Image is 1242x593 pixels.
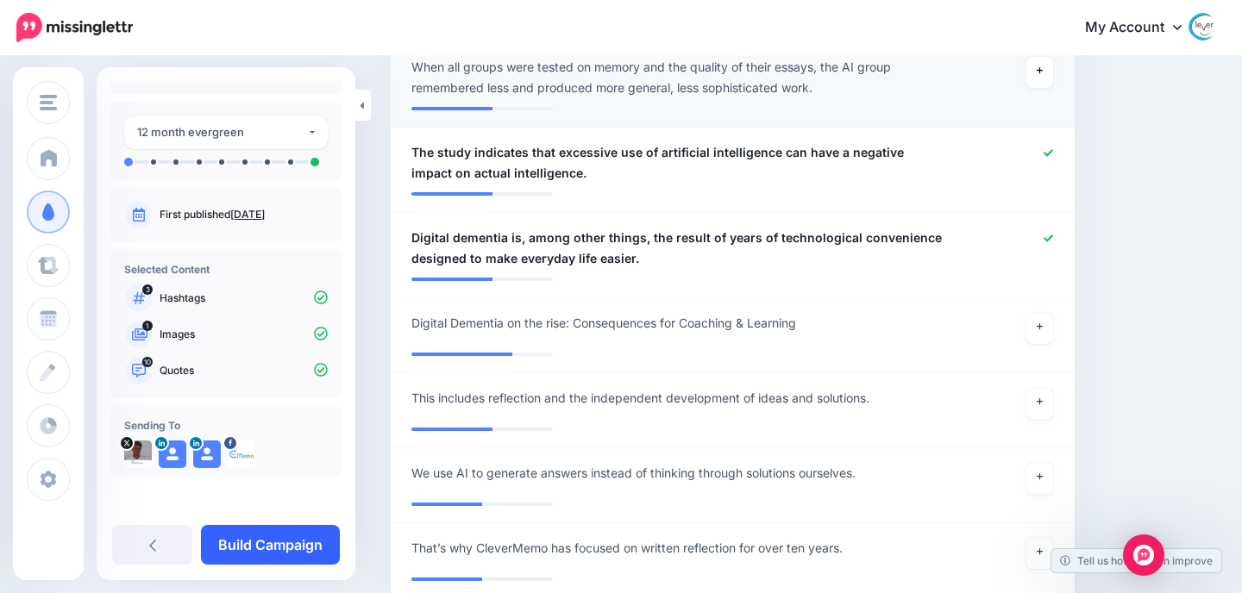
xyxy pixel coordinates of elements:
[411,463,856,484] span: We use AI to generate answers instead of thinking through solutions ourselves.
[228,440,255,468] img: 18193956_1352207318168497_2630119938457215485_n-bsa31452.png
[411,57,942,98] span: When all groups were tested on memory and the quality of their essays, the AI group remembered le...
[16,13,133,42] img: Missinglettr
[124,440,152,468] img: OOKi_UEm-20801.jpg
[137,122,307,142] div: 12 month evergreen
[160,327,328,342] p: Images
[142,357,153,367] span: 10
[1051,549,1221,572] a: Tell us how we can improve
[142,321,153,331] span: 1
[411,388,869,409] span: This includes reflection and the independent development of ideas and solutions.
[124,263,328,276] h4: Selected Content
[159,440,186,468] img: user_default_image.png
[411,142,942,184] span: The study indicates that excessive use of artificial intelligence can have a negative impact on a...
[160,363,328,378] p: Quotes
[40,95,57,110] img: menu.png
[411,538,843,559] span: That’s why CleverMemo has focused on written reflection for over ten years.
[124,115,328,149] button: 12 month evergreen
[411,228,942,269] span: Digital dementia is, among other things, the result of years of technological convenience designe...
[160,207,328,222] p: First published
[1068,7,1216,49] a: My Account
[411,313,796,334] span: Digital Dementia on the rise: Consequences for Coaching & Learning
[160,290,328,306] p: Hashtags
[193,440,221,468] img: user_default_image.png
[230,208,265,221] a: [DATE]
[124,419,328,432] h4: Sending To
[1123,534,1164,576] div: Open Intercom Messenger
[142,284,153,295] span: 3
